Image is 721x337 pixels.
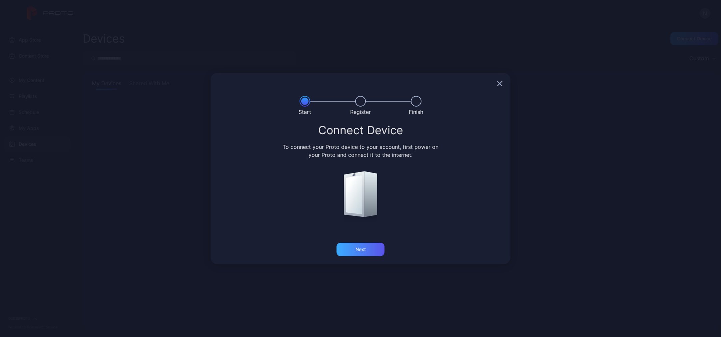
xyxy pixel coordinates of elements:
[337,243,384,256] button: Next
[282,143,440,159] div: To connect your Proto device to your account, first power on your Proto and connect it to the int...
[299,108,311,116] div: Start
[356,247,366,252] div: Next
[350,108,371,116] div: Register
[219,124,502,136] div: Connect Device
[409,108,423,116] div: Finish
